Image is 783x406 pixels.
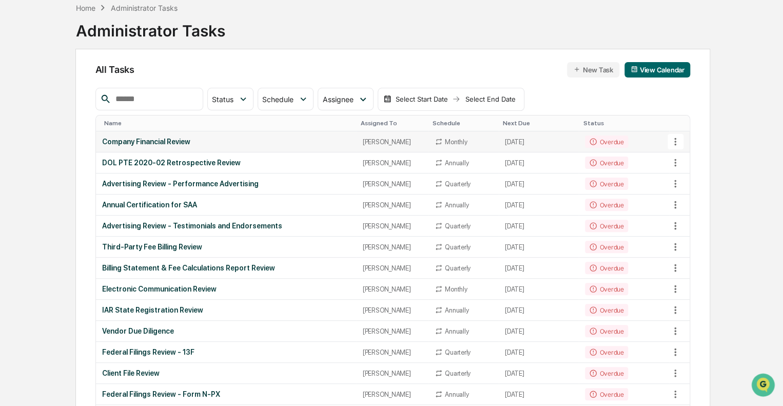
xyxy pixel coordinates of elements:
div: Overdue [585,136,628,148]
div: Toggle SortBy [669,120,690,127]
div: IAR State Registration Review [102,306,350,314]
td: [DATE] [499,195,579,216]
button: Start new chat [174,82,187,94]
span: All Tasks [95,64,134,75]
div: Annually [445,391,468,398]
td: [DATE] [499,173,579,195]
div: Quarterly [445,370,471,377]
td: [DATE] [499,258,579,279]
div: Overdue [585,178,628,190]
div: Overdue [585,220,628,232]
div: Overdue [585,241,628,253]
div: Select Start Date [394,95,450,103]
a: 🔎Data Lookup [6,145,69,163]
button: New Task [567,62,619,78]
div: Company Financial Review [102,138,350,146]
img: calendar [631,66,638,73]
img: 1746055101610-c473b297-6a78-478c-a979-82029cc54cd1 [10,79,29,97]
div: Federal Filings Review - Form N-PX [102,390,350,398]
a: Powered byPylon [72,173,124,182]
div: Annual Certification for SAA [102,201,350,209]
div: [PERSON_NAME] [363,138,422,146]
div: Overdue [585,346,628,358]
div: Monthly [445,285,467,293]
div: [PERSON_NAME] [363,201,422,209]
span: Status [212,95,233,104]
div: Annually [445,327,468,335]
div: Toggle SortBy [503,120,575,127]
div: Quarterly [445,180,471,188]
div: Advertising Review - Testimonials and Endorsements [102,222,350,230]
div: [PERSON_NAME] [363,349,422,356]
div: DOL PTE 2020-02 Retrospective Review [102,159,350,167]
div: [PERSON_NAME] [363,306,422,314]
a: 🗄️Attestations [70,125,131,144]
p: How can we help? [10,22,187,38]
span: Data Lookup [21,149,65,159]
div: [PERSON_NAME] [363,391,422,398]
div: Quarterly [445,243,471,251]
div: Toggle SortBy [583,120,665,127]
div: Quarterly [445,349,471,356]
div: Overdue [585,262,628,274]
span: Preclearance [21,129,66,140]
div: Annually [445,201,468,209]
div: Administrator Tasks [111,4,178,12]
td: [DATE] [499,321,579,342]
td: [DATE] [499,300,579,321]
span: Schedule [262,95,293,104]
div: Toggle SortBy [433,120,495,127]
img: calendar [383,95,391,103]
div: 🗄️ [74,130,83,139]
div: Client File Review [102,369,350,377]
div: Overdue [585,388,628,400]
div: Overdue [585,283,628,295]
div: [PERSON_NAME] [363,180,422,188]
div: Administrator Tasks [75,13,225,40]
img: arrow right [452,95,460,103]
div: Overdue [585,304,628,316]
div: Overdue [585,199,628,211]
div: 🖐️ [10,130,18,139]
div: Advertising Review - Performance Advertising [102,180,350,188]
div: 🔎 [10,150,18,158]
a: 🖐️Preclearance [6,125,70,144]
td: [DATE] [499,216,579,237]
div: [PERSON_NAME] [363,243,422,251]
td: [DATE] [499,384,579,405]
td: [DATE] [499,279,579,300]
div: Annually [445,306,468,314]
div: Overdue [585,325,628,337]
div: Select End Date [462,95,519,103]
div: [PERSON_NAME] [363,285,422,293]
div: Billing Statement & Fee Calculations Report Review [102,264,350,272]
div: Federal Filings Review - 13F [102,348,350,356]
iframe: Open customer support [750,372,778,400]
div: Overdue [585,367,628,379]
div: [PERSON_NAME] [363,370,422,377]
div: [PERSON_NAME] [363,222,422,230]
div: Annually [445,159,468,167]
td: [DATE] [499,237,579,258]
div: [PERSON_NAME] [363,264,422,272]
span: Pylon [102,174,124,182]
div: Quarterly [445,264,471,272]
div: Toggle SortBy [104,120,353,127]
span: Assignee [322,95,353,104]
div: Vendor Due Diligence [102,327,350,335]
div: [PERSON_NAME] [363,159,422,167]
div: Overdue [585,157,628,169]
div: Monthly [445,138,467,146]
td: [DATE] [499,363,579,384]
button: View Calendar [624,62,691,78]
td: [DATE] [499,152,579,173]
div: Electronic Communication Review [102,285,350,293]
div: Start new chat [35,79,168,89]
div: Quarterly [445,222,471,230]
div: We're available if you need us! [35,89,130,97]
div: Third-Party Fee Billing Review [102,243,350,251]
div: Home [75,4,95,12]
div: [PERSON_NAME] [363,327,422,335]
